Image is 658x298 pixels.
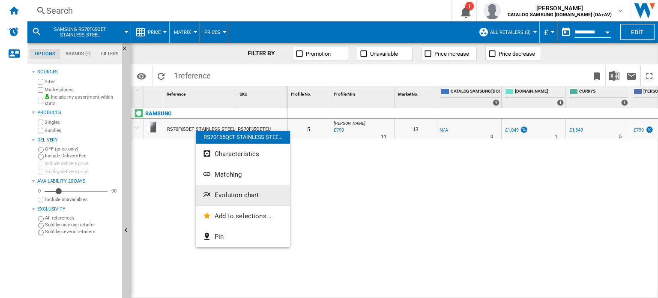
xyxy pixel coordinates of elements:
[215,191,259,199] span: Evolution chart
[196,226,290,247] button: Pin...
[196,144,290,164] button: Characteristics
[196,206,290,226] button: Add to selections...
[196,131,290,144] div: RS70F65QET STAINLESS STEE...
[215,233,224,241] span: Pin
[196,185,290,205] button: Evolution chart
[215,212,272,220] span: Add to selections...
[215,171,242,178] span: Matching
[215,150,259,158] span: Characteristics
[196,164,290,185] button: Matching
